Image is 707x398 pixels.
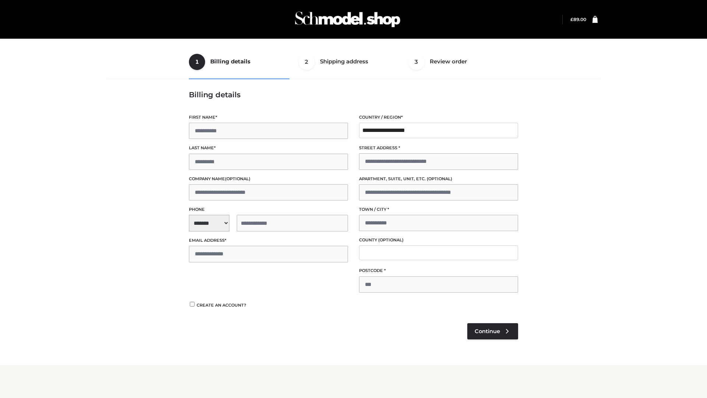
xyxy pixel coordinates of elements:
[189,302,196,307] input: Create an account?
[189,114,348,121] label: First name
[189,144,348,151] label: Last name
[359,114,518,121] label: Country / Region
[292,5,403,34] img: Schmodel Admin 964
[189,206,348,213] label: Phone
[225,176,250,181] span: (optional)
[475,328,500,335] span: Continue
[570,17,586,22] a: £89.00
[359,144,518,151] label: Street address
[427,176,452,181] span: (optional)
[570,17,573,22] span: £
[359,267,518,274] label: Postcode
[189,175,348,182] label: Company name
[197,303,246,308] span: Create an account?
[467,323,518,339] a: Continue
[359,237,518,244] label: County
[189,90,518,99] h3: Billing details
[378,237,404,242] span: (optional)
[570,17,586,22] bdi: 89.00
[189,237,348,244] label: Email address
[359,175,518,182] label: Apartment, suite, unit, etc.
[359,206,518,213] label: Town / City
